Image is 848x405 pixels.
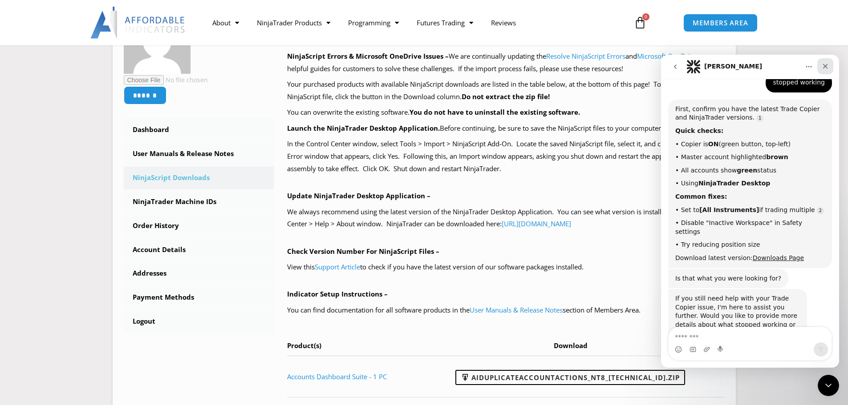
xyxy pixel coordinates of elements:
[203,12,624,33] nav: Menu
[287,124,440,132] b: Launch the NinjaTrader Desktop Application.
[642,13,649,20] span: 0
[287,206,725,231] p: We always recommend using the latest version of the NinjaTrader Desktop Application. You can see ...
[287,138,725,175] p: In the Control Center window, select Tools > Import > NinjaScript Add-On. Locate the saved NinjaS...
[410,108,580,116] b: You do not have to uninstall the existing software.
[287,304,725,317] p: You can find documentation for all software products in the section of Members Area.
[248,12,339,33] a: NinjaTrader Products
[287,122,725,135] p: Before continuing, be sure to save the NinjaScript files to your computer.
[124,310,274,333] a: Logout
[287,50,725,75] p: We are continually updating the and pages as helpful guides for customers to solve these challeng...
[287,106,725,119] p: You can overwrite the existing software.
[661,55,839,368] iframe: Intercom live chat
[546,52,625,60] a: Resolve NinjaScript Errors
[621,10,660,36] a: 0
[693,20,748,26] span: MEMBERS AREA
[287,289,388,298] b: Indicator Setup Instructions –
[124,142,274,165] a: User Manuals & Release Notes
[683,14,758,32] a: MEMBERS AREA
[287,191,430,200] b: Update NinjaTrader Desktop Application –
[554,341,588,350] span: Download
[124,166,274,189] a: NinjaScript Downloads
[455,370,685,385] a: AIDuplicateAccountActions_NT8_[TECHNICAL_ID].zip
[315,262,360,271] a: Support Article
[90,7,186,39] img: LogoAI | Affordable Indicators – NinjaTrader
[287,52,449,60] b: NinjaScript Errors & Microsoft OneDrive Issues –
[124,214,274,237] a: Order History
[408,12,482,33] a: Futures Trading
[124,118,274,141] a: Dashboard
[470,305,563,314] a: User Manuals & Release Notes
[482,12,525,33] a: Reviews
[124,286,274,309] a: Payment Methods
[339,12,408,33] a: Programming
[818,375,839,396] iframe: Intercom live chat
[462,92,550,101] b: Do not extract the zip file!
[124,190,274,213] a: NinjaTrader Machine IDs
[287,247,439,256] b: Check Version Number For NinjaScript Files –
[287,261,725,273] p: View this to check if you have the latest version of our software packages installed.
[287,341,321,350] span: Product(s)
[124,118,274,333] nav: Account pages
[637,52,697,60] a: Microsoft OneDrive
[124,262,274,285] a: Addresses
[287,372,387,381] a: Accounts Dashboard Suite - 1 PC
[502,219,571,228] a: [URL][DOMAIN_NAME]
[124,238,274,261] a: Account Details
[203,12,248,33] a: About
[287,78,725,103] p: Your purchased products with available NinjaScript downloads are listed in the table below, at th...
